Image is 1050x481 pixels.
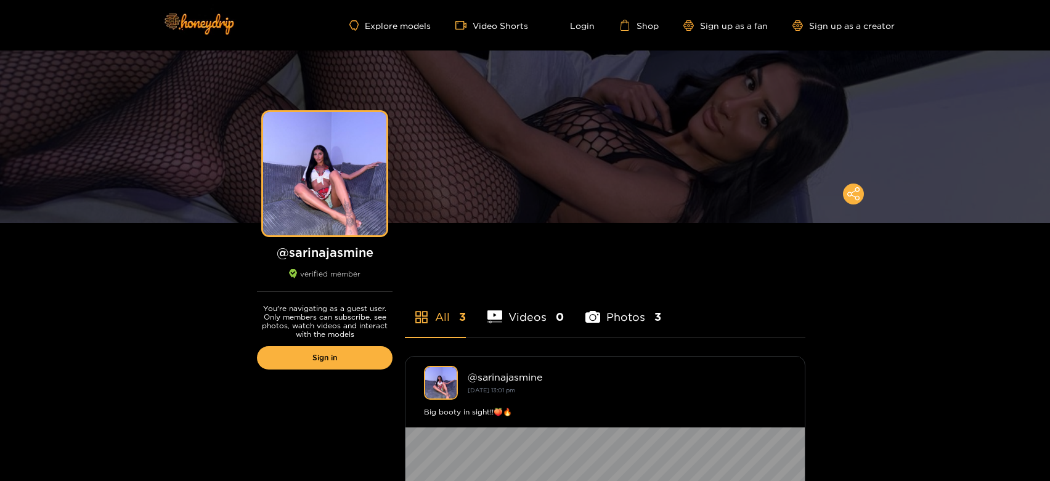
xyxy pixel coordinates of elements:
a: Sign up as a fan [683,20,768,31]
a: Explore models [349,20,431,31]
span: 3 [459,309,466,325]
a: Sign up as a creator [792,20,895,31]
a: Video Shorts [455,20,528,31]
li: All [405,281,466,337]
a: Sign in [257,346,393,370]
h1: @ sarinajasmine [257,245,393,260]
li: Videos [487,281,564,337]
div: Big booty in sight!!🍑🔥 [424,406,786,418]
small: [DATE] 13:01 pm [468,387,515,394]
div: verified member [257,269,393,292]
a: Shop [619,20,659,31]
span: 3 [654,309,661,325]
span: video-camera [455,20,473,31]
span: appstore [414,310,429,325]
a: Login [553,20,595,31]
div: @ sarinajasmine [468,371,786,382]
p: You're navigating as a guest user. Only members can subscribe, see photos, watch videos and inter... [257,304,393,339]
img: sarinajasmine [424,366,458,400]
span: 0 [556,309,564,325]
li: Photos [585,281,661,337]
